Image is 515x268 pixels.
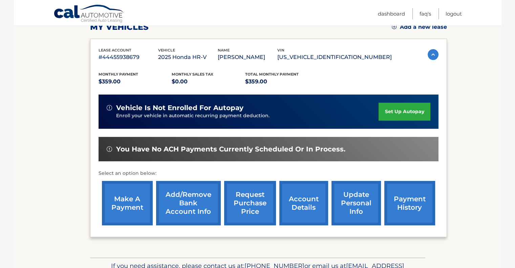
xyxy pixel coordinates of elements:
[218,48,230,53] span: name
[277,48,284,53] span: vin
[102,181,153,225] a: make a payment
[99,53,158,62] p: #44455938679
[172,72,213,77] span: Monthly sales Tax
[172,77,245,86] p: $0.00
[392,24,396,29] img: add.svg
[158,48,175,53] span: vehicle
[279,181,328,225] a: account details
[99,169,438,178] p: Select an option below:
[116,112,379,120] p: Enroll your vehicle in automatic recurring payment deduction.
[90,22,149,32] h2: my vehicles
[99,77,172,86] p: $359.00
[245,72,299,77] span: Total Monthly Payment
[384,181,435,225] a: payment history
[99,48,131,53] span: lease account
[277,53,392,62] p: [US_VEHICLE_IDENTIFICATION_NUMBER]
[107,105,112,110] img: alert-white.svg
[378,8,405,19] a: Dashboard
[245,77,319,86] p: $359.00
[156,181,221,225] a: Add/Remove bank account info
[420,8,431,19] a: FAQ's
[158,53,218,62] p: 2025 Honda HR-V
[428,49,438,60] img: accordion-active.svg
[53,4,125,24] a: Cal Automotive
[379,103,430,121] a: set up autopay
[446,8,462,19] a: Logout
[116,104,243,112] span: vehicle is not enrolled for autopay
[218,53,277,62] p: [PERSON_NAME]
[99,72,138,77] span: Monthly Payment
[224,181,276,225] a: request purchase price
[116,145,345,153] span: You have no ACH payments currently scheduled or in process.
[107,146,112,152] img: alert-white.svg
[392,24,447,30] a: Add a new lease
[331,181,381,225] a: update personal info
